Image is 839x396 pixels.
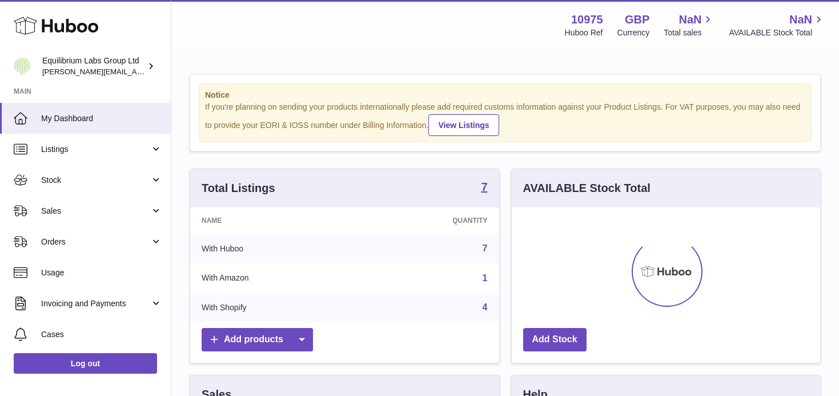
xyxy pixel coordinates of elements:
[481,181,487,193] strong: 7
[483,302,488,312] a: 4
[571,12,603,27] strong: 10975
[664,27,714,38] span: Total sales
[41,175,150,186] span: Stock
[41,329,162,340] span: Cases
[205,90,805,101] strong: Notice
[617,27,650,38] div: Currency
[41,298,150,309] span: Invoicing and Payments
[523,181,651,196] h3: AVAILABLE Stock Total
[679,12,701,27] span: NaN
[729,27,825,38] span: AVAILABLE Stock Total
[664,12,714,38] a: NaN Total sales
[523,328,587,351] a: Add Stock
[729,12,825,38] a: NaN AVAILABLE Stock Total
[41,206,150,217] span: Sales
[41,144,150,155] span: Listings
[481,181,487,195] a: 7
[42,67,229,76] span: [PERSON_NAME][EMAIL_ADDRESS][DOMAIN_NAME]
[202,181,275,196] h3: Total Listings
[41,113,162,124] span: My Dashboard
[42,55,145,77] div: Equilibrium Labs Group Ltd
[625,12,649,27] strong: GBP
[41,267,162,278] span: Usage
[202,328,313,351] a: Add products
[205,102,805,136] div: If you're planning on sending your products internationally please add required customs informati...
[190,234,359,263] td: With Huboo
[483,273,488,283] a: 1
[14,58,31,75] img: h.woodrow@theliverclinic.com
[14,353,157,374] a: Log out
[190,207,359,234] th: Name
[565,27,603,38] div: Huboo Ref
[190,293,359,322] td: With Shopify
[428,114,499,136] a: View Listings
[359,207,499,234] th: Quantity
[483,243,488,253] a: 7
[789,12,812,27] span: NaN
[41,237,150,247] span: Orders
[190,263,359,293] td: With Amazon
